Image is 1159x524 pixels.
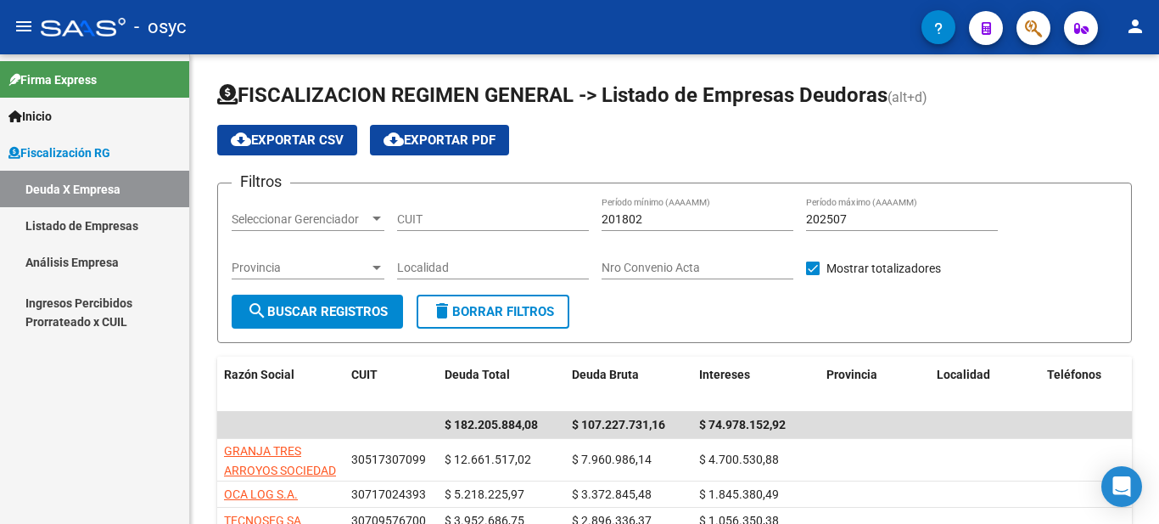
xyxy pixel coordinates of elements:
span: $ 1.845.380,49 [699,487,779,501]
mat-icon: search [247,301,267,321]
mat-icon: cloud_download [231,129,251,149]
button: Buscar Registros [232,295,403,329]
span: (alt+d) [887,89,927,105]
mat-icon: cloud_download [384,129,404,149]
span: $ 5.218.225,97 [445,487,524,501]
span: Razón Social [224,368,294,381]
span: Fiscalización RG [8,144,110,162]
div: Open Intercom Messenger [1101,466,1142,507]
span: Localidad [937,368,990,381]
span: $ 3.372.845,48 [572,487,652,501]
span: Borrar Filtros [432,304,554,319]
datatable-header-cell: CUIT [344,357,438,413]
datatable-header-cell: Razón Social [217,357,344,413]
span: Exportar CSV [231,132,344,148]
span: Buscar Registros [247,304,388,319]
datatable-header-cell: Deuda Bruta [565,357,692,413]
span: CUIT [351,368,378,381]
datatable-header-cell: Deuda Total [438,357,565,413]
span: Inicio [8,107,52,126]
button: Exportar PDF [370,125,509,155]
span: Deuda Total [445,368,510,381]
span: $ 7.960.986,14 [572,453,652,466]
button: Exportar CSV [217,125,357,155]
button: Borrar Filtros [417,295,569,329]
span: $ 4.700.530,88 [699,453,779,466]
datatable-header-cell: Intereses [692,357,820,413]
span: Mostrar totalizadores [826,258,941,279]
span: 30717024393 [351,487,426,501]
span: Deuda Bruta [572,368,639,381]
span: Teléfonos [1047,368,1101,381]
span: FISCALIZACION REGIMEN GENERAL -> Listado de Empresas Deudoras [217,83,887,107]
h3: Filtros [232,170,290,194]
span: Firma Express [8,70,97,89]
span: Provincia [232,261,369,275]
span: Exportar PDF [384,132,496,148]
span: $ 182.205.884,08 [445,418,538,431]
span: $ 12.661.517,02 [445,453,531,466]
datatable-header-cell: Localidad [930,357,1040,413]
mat-icon: menu [14,16,34,37]
span: OCA LOG S.A. [224,487,298,501]
mat-icon: delete [432,301,452,321]
span: Intereses [699,368,750,381]
span: $ 107.227.731,16 [572,418,665,431]
mat-icon: person [1125,16,1145,37]
span: 30517307099 [351,453,426,466]
span: - osyc [134,8,187,46]
span: $ 74.978.152,92 [699,418,786,431]
span: Seleccionar Gerenciador [232,212,369,227]
datatable-header-cell: Provincia [820,357,930,413]
span: Provincia [826,368,877,381]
